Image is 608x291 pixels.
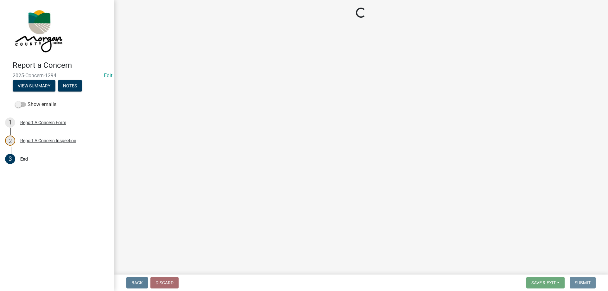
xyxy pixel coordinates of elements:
button: Submit [570,277,596,288]
a: Edit [104,73,112,79]
wm-modal-confirm: Summary [13,84,55,89]
span: Back [131,280,143,285]
div: 1 [5,117,15,128]
label: Show emails [15,101,56,108]
span: Save & Exit [531,280,556,285]
div: 2 [5,136,15,146]
div: Report A Concern Form [20,120,66,125]
div: End [20,157,28,161]
button: Back [126,277,148,288]
button: Notes [58,80,82,92]
span: Submit [575,280,591,285]
div: 3 [5,154,15,164]
button: View Summary [13,80,55,92]
img: Morgan County, Indiana [13,7,64,54]
button: Save & Exit [526,277,565,288]
wm-modal-confirm: Notes [58,84,82,89]
span: 2025-Concern-1294 [13,73,101,79]
div: Report A Concern Inspection [20,138,76,143]
h4: Report a Concern [13,61,109,70]
wm-modal-confirm: Edit Application Number [104,73,112,79]
button: Discard [150,277,179,288]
